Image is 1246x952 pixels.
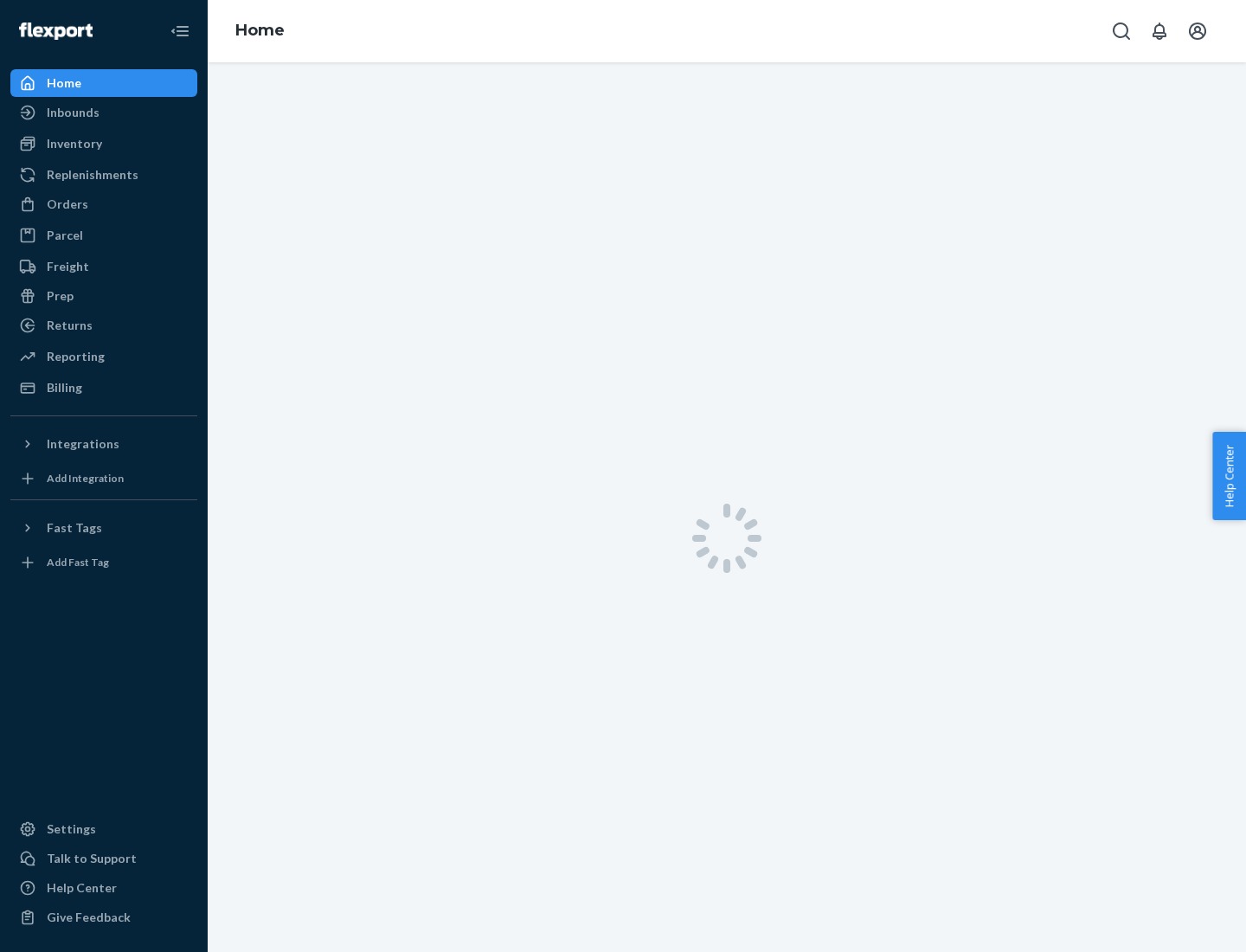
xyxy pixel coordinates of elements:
div: Reporting [47,348,105,365]
button: Talk to Support [10,845,197,872]
a: Freight [10,253,197,280]
button: Close Navigation [163,14,197,48]
a: Parcel [10,222,197,249]
a: Prep [10,282,197,310]
div: Help Center [47,879,117,897]
img: Flexport logo [19,23,93,40]
a: Orders [10,190,197,218]
button: Open notifications [1142,14,1177,48]
div: Replenishments [47,166,138,183]
ol: breadcrumbs [222,6,299,56]
div: Parcel [47,227,83,244]
div: Freight [47,258,89,275]
div: Inbounds [47,104,100,121]
a: Inventory [10,130,197,158]
a: Returns [10,312,197,339]
a: Reporting [10,343,197,370]
div: Prep [47,287,74,305]
a: Add Fast Tag [10,549,197,576]
button: Give Feedback [10,904,197,931]
a: Help Center [10,874,197,902]
a: Settings [10,815,197,843]
a: Inbounds [10,99,197,126]
div: Settings [47,820,96,838]
div: Talk to Support [47,850,137,867]
div: Give Feedback [47,909,131,926]
button: Open Search Box [1104,14,1139,48]
div: Billing [47,379,82,396]
a: Replenishments [10,161,197,189]
a: Home [10,69,197,97]
a: Billing [10,374,197,402]
button: Help Center [1212,432,1246,520]
button: Open account menu [1180,14,1215,48]
div: Home [47,74,81,92]
div: Add Fast Tag [47,555,109,569]
div: Returns [47,317,93,334]
div: Integrations [47,435,119,453]
button: Integrations [10,430,197,458]
button: Fast Tags [10,514,197,542]
div: Fast Tags [47,519,102,537]
a: Home [235,21,285,40]
div: Inventory [47,135,102,152]
a: Add Integration [10,465,197,492]
div: Add Integration [47,471,124,486]
div: Orders [47,196,88,213]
